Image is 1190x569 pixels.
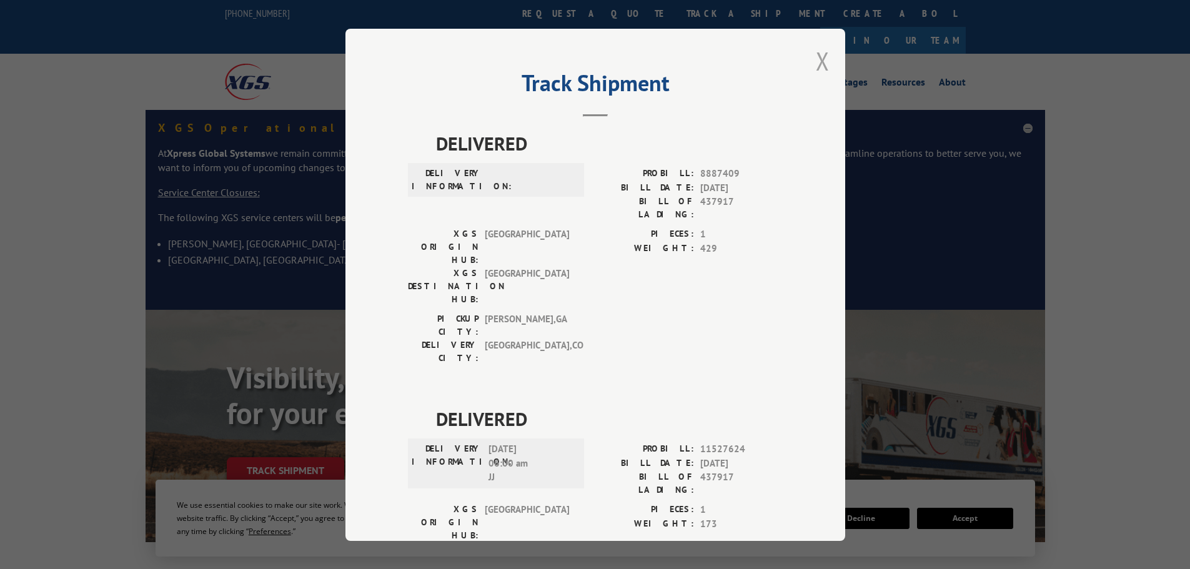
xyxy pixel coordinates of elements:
[408,227,478,267] label: XGS ORIGIN HUB:
[436,129,783,157] span: DELIVERED
[595,241,694,255] label: WEIGHT:
[408,339,478,365] label: DELIVERY CITY:
[412,442,482,485] label: DELIVERY INFORMATION:
[595,470,694,497] label: BILL OF LADING:
[700,442,783,457] span: 11527624
[816,44,830,77] button: Close modal
[700,227,783,242] span: 1
[408,267,478,306] label: XGS DESTINATION HUB:
[595,503,694,517] label: PIECES:
[595,227,694,242] label: PIECES:
[700,241,783,255] span: 429
[700,195,783,221] span: 437917
[488,442,573,485] span: [DATE] 06:00 am JJ
[700,470,783,497] span: 437917
[408,74,783,98] h2: Track Shipment
[485,339,569,365] span: [GEOGRAPHIC_DATA] , CO
[408,503,478,542] label: XGS ORIGIN HUB:
[700,167,783,181] span: 8887409
[700,181,783,195] span: [DATE]
[595,442,694,457] label: PROBILL:
[700,503,783,517] span: 1
[700,517,783,531] span: 173
[595,167,694,181] label: PROBILL:
[485,312,569,339] span: [PERSON_NAME] , GA
[595,181,694,195] label: BILL DATE:
[408,312,478,339] label: PICKUP CITY:
[485,503,569,542] span: [GEOGRAPHIC_DATA]
[485,267,569,306] span: [GEOGRAPHIC_DATA]
[700,456,783,470] span: [DATE]
[595,517,694,531] label: WEIGHT:
[485,227,569,267] span: [GEOGRAPHIC_DATA]
[436,405,783,433] span: DELIVERED
[412,167,482,193] label: DELIVERY INFORMATION:
[595,456,694,470] label: BILL DATE:
[595,195,694,221] label: BILL OF LADING:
